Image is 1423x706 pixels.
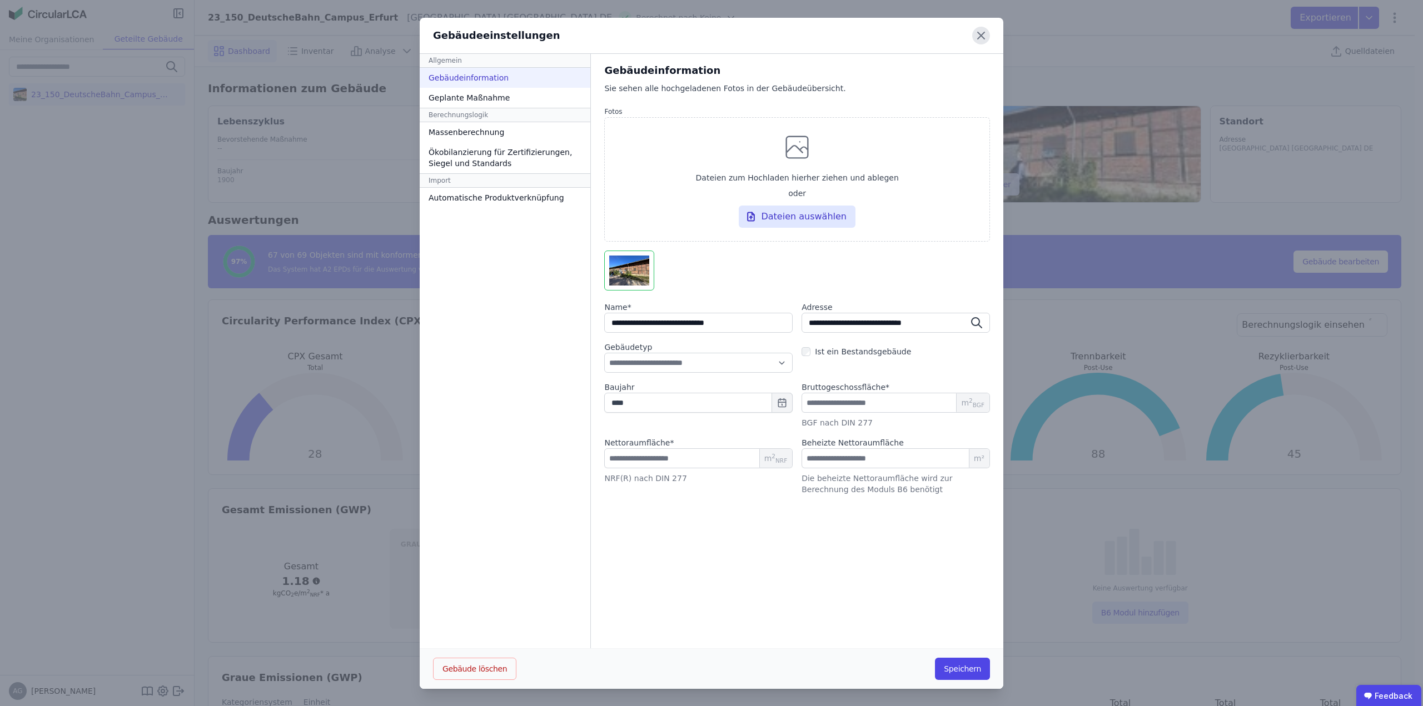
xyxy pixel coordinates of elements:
div: NRF(R) nach DIN 277 [604,473,793,484]
div: Allgemein [420,54,590,68]
div: Sie sehen alle hochgeladenen Fotos in der Gebäudeübersicht. [604,83,990,105]
label: Adresse [802,302,990,313]
div: Massenberechnung [420,122,590,142]
span: oder [788,188,806,199]
label: Ist ein Bestandsgebäude [810,346,911,357]
span: m² [969,449,989,468]
label: audits.requiredField [802,382,889,393]
button: Gebäude löschen [433,658,516,680]
sub: NRF [775,457,787,464]
sup: 2 [969,397,973,404]
div: Automatische Produktverknüpfung [420,188,590,208]
sub: BGF [973,402,984,408]
span: m [764,453,788,464]
div: Dateien auswählen [739,206,855,228]
div: Gebäudeeinstellungen [433,28,560,43]
label: Gebäudetyp [604,342,793,353]
div: Geplante Maßnahme [420,88,590,108]
div: Gebäudeinformation [604,63,990,78]
span: Dateien zum Hochladen hierher ziehen und ablegen [696,172,899,183]
div: Gebäudeinformation [420,68,590,88]
label: Fotos [604,107,990,116]
div: Ökobilanzierung für Zertifizierungen, Siegel und Standards [420,142,590,173]
sup: 2 [772,453,775,459]
label: audits.requiredField [604,302,793,313]
div: Die beheizte Nettoraumfläche wird zur Berechnung des Moduls B6 benötigt [802,473,990,495]
label: Baujahr [604,382,793,393]
label: Beheizte Nettoraumfläche [802,437,904,448]
div: Import [420,173,590,188]
div: Berechnungslogik [420,108,590,122]
button: Speichern [935,658,990,680]
div: BGF nach DIN 277 [802,417,990,428]
label: audits.requiredField [604,437,674,448]
span: m [961,397,984,408]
